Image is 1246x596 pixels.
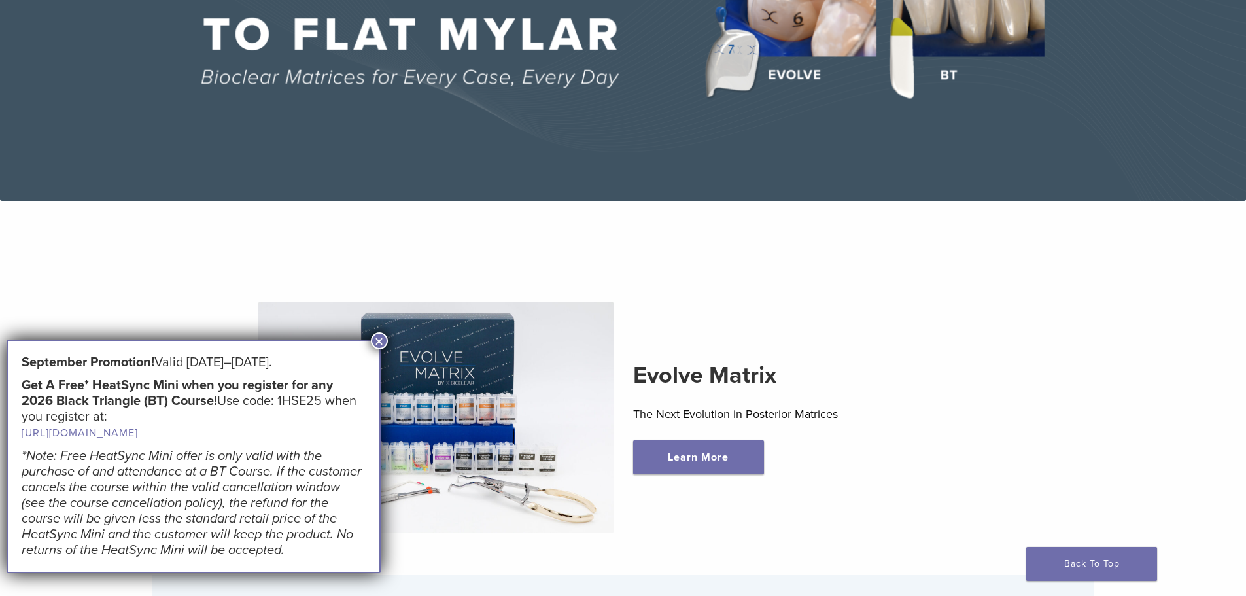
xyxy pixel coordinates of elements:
[22,427,138,440] a: [URL][DOMAIN_NAME]
[22,377,333,409] strong: Get A Free* HeatSync Mini when you register for any 2026 Black Triangle (BT) Course!
[1026,547,1157,581] a: Back To Top
[371,332,388,349] button: Close
[22,377,366,441] h5: Use code: 1HSE25 when you register at:
[22,448,362,558] em: *Note: Free HeatSync Mini offer is only valid with the purchase of and attendance at a BT Course....
[22,355,154,370] strong: September Promotion!
[633,440,764,474] a: Learn More
[633,404,988,424] p: The Next Evolution in Posterior Matrices
[633,360,988,391] h2: Evolve Matrix
[22,355,366,370] h5: Valid [DATE]–[DATE].
[258,302,614,533] img: Evolve Matrix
